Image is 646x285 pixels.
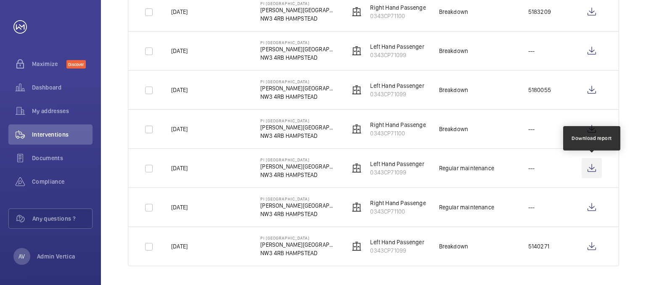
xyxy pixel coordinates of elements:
span: My addresses [32,107,93,115]
p: NW3 4RB HAMPSTEAD [260,249,336,257]
span: Dashboard [32,83,93,92]
p: [PERSON_NAME][GEOGRAPHIC_DATA][PERSON_NAME] [260,123,336,132]
div: Breakdown [439,8,469,16]
span: Discover [66,60,86,69]
p: Admin Vertica [37,252,75,261]
img: elevator.svg [352,46,362,56]
img: elevator.svg [352,241,362,251]
p: PI [GEOGRAPHIC_DATA] [260,40,336,45]
p: [PERSON_NAME][GEOGRAPHIC_DATA][PERSON_NAME] [260,162,336,171]
p: PI [GEOGRAPHIC_DATA] [260,79,336,84]
span: Documents [32,154,93,162]
p: [PERSON_NAME][GEOGRAPHIC_DATA][PERSON_NAME] [260,6,336,14]
p: 0343CP71099 [370,90,434,98]
p: 0343CP71099 [370,168,434,177]
div: Breakdown [439,86,469,94]
p: Right Hand Passenger Lift [370,121,438,129]
p: --- [528,125,535,133]
p: NW3 4RB HAMPSTEAD [260,171,336,179]
p: [DATE] [171,8,188,16]
p: [DATE] [171,242,188,251]
p: NW3 4RB HAMPSTEAD [260,14,336,23]
div: Breakdown [439,47,469,55]
p: 5180055 [528,86,551,94]
img: elevator.svg [352,163,362,173]
p: [DATE] [171,86,188,94]
div: Regular maintenance [439,164,494,172]
img: elevator.svg [352,7,362,17]
p: Left Hand Passenger Lift [370,238,434,246]
p: [DATE] [171,164,188,172]
p: PI [GEOGRAPHIC_DATA] [260,1,336,6]
p: 0343CP71100 [370,207,438,216]
p: [PERSON_NAME][GEOGRAPHIC_DATA][PERSON_NAME] [260,45,336,53]
p: [DATE] [171,203,188,211]
p: --- [528,47,535,55]
p: [PERSON_NAME][GEOGRAPHIC_DATA][PERSON_NAME] [260,201,336,210]
p: 0343CP71100 [370,12,438,20]
span: Any questions ? [32,214,92,223]
p: Left Hand Passenger Lift [370,42,434,51]
p: 5183209 [528,8,551,16]
p: Right Hand Passenger Lift [370,3,438,12]
p: NW3 4RB HAMPSTEAD [260,210,336,218]
p: [DATE] [171,125,188,133]
p: PI [GEOGRAPHIC_DATA] [260,235,336,240]
p: Left Hand Passenger Lift [370,82,434,90]
p: AV [19,252,25,261]
div: Breakdown [439,242,469,251]
span: Maximize [32,60,66,68]
p: 0343CP71099 [370,246,434,255]
p: PI [GEOGRAPHIC_DATA] [260,118,336,123]
span: Interventions [32,130,93,139]
p: 0343CP71099 [370,51,434,59]
p: NW3 4RB HAMPSTEAD [260,53,336,62]
p: Right Hand Passenger Lift [370,199,438,207]
p: PI [GEOGRAPHIC_DATA] [260,196,336,201]
span: Compliance [32,177,93,186]
div: Breakdown [439,125,469,133]
p: Left Hand Passenger Lift [370,160,434,168]
p: [DATE] [171,47,188,55]
p: --- [528,203,535,211]
p: --- [528,164,535,172]
p: 5140271 [528,242,549,251]
p: PI [GEOGRAPHIC_DATA] [260,157,336,162]
div: Download report [572,135,612,142]
p: NW3 4RB HAMPSTEAD [260,132,336,140]
img: elevator.svg [352,124,362,134]
p: 0343CP71100 [370,129,438,137]
p: [PERSON_NAME][GEOGRAPHIC_DATA][PERSON_NAME] [260,240,336,249]
p: [PERSON_NAME][GEOGRAPHIC_DATA][PERSON_NAME] [260,84,336,92]
p: NW3 4RB HAMPSTEAD [260,92,336,101]
img: elevator.svg [352,202,362,212]
img: elevator.svg [352,85,362,95]
div: Regular maintenance [439,203,494,211]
